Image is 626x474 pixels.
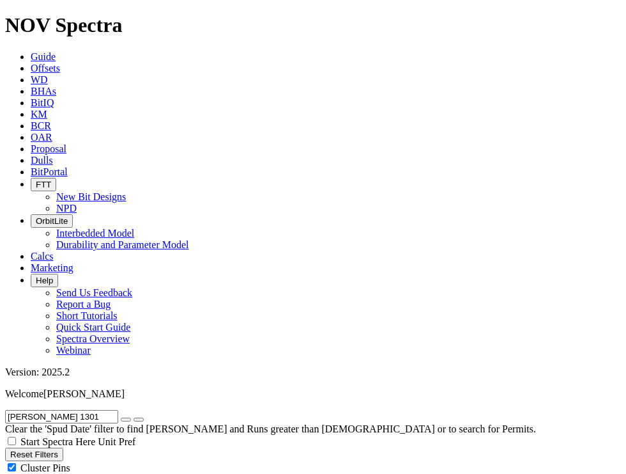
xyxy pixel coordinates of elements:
span: [PERSON_NAME] [43,388,125,399]
a: Send Us Feedback [56,287,132,298]
a: Interbedded Model [56,228,134,239]
span: OrbitLite [36,216,68,226]
a: BitPortal [31,166,68,177]
a: Spectra Overview [56,333,130,344]
a: Offsets [31,63,60,74]
a: Durability and Parameter Model [56,239,189,250]
span: Unit Pref [98,436,135,447]
span: Help [36,276,53,285]
span: Clear the 'Spud Date' filter to find [PERSON_NAME] and Runs greater than [DEMOGRAPHIC_DATA] or to... [5,423,536,434]
a: BitIQ [31,97,54,108]
button: FTT [31,178,56,191]
span: Start Spectra Here [20,436,95,447]
button: Help [31,274,58,287]
a: Quick Start Guide [56,322,130,333]
a: OAR [31,132,52,143]
a: Calcs [31,251,54,262]
a: Guide [31,51,56,62]
span: FTT [36,180,51,189]
button: OrbitLite [31,214,73,228]
a: Webinar [56,345,91,356]
a: Dulls [31,155,53,166]
input: Search [5,410,118,423]
a: Short Tutorials [56,310,118,321]
span: Cluster Pins [20,462,70,473]
a: KM [31,109,47,120]
h1: NOV Spectra [5,13,621,37]
a: BCR [31,120,51,131]
div: Version: 2025.2 [5,367,621,378]
a: NPD [56,203,77,214]
a: New Bit Designs [56,191,126,202]
button: Reset Filters [5,448,63,461]
p: Welcome [5,388,621,400]
a: WD [31,74,48,85]
a: Marketing [31,262,73,273]
a: Report a Bug [56,299,111,310]
a: Proposal [31,143,66,154]
a: BHAs [31,86,56,97]
input: Start Spectra Here [8,437,16,445]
